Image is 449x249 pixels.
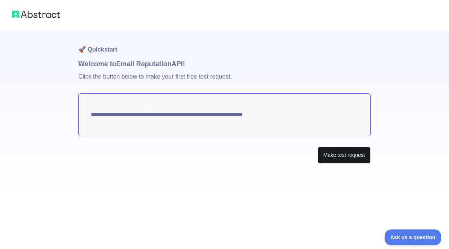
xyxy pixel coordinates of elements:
[12,9,60,20] img: Abstract logo
[318,147,371,164] button: Make test request
[78,59,371,69] h1: Welcome to Email Reputation API!
[78,30,371,59] h1: 🚀 Quickstart
[385,229,441,245] iframe: Toggle Customer Support
[78,69,371,93] p: Click the button below to make your first free test request.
